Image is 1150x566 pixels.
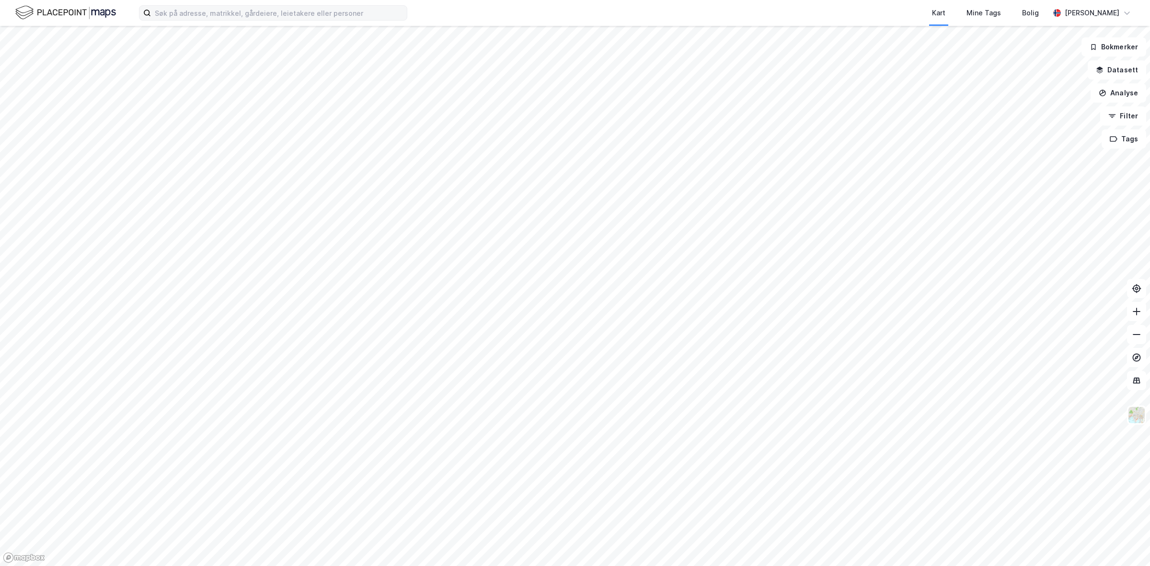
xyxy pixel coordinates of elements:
[1022,7,1039,19] div: Bolig
[932,7,945,19] div: Kart
[15,4,116,21] img: logo.f888ab2527a4732fd821a326f86c7f29.svg
[966,7,1001,19] div: Mine Tags
[151,6,407,20] input: Søk på adresse, matrikkel, gårdeiere, leietakere eller personer
[1102,520,1150,566] iframe: Chat Widget
[1102,520,1150,566] div: Kontrollprogram for chat
[1065,7,1119,19] div: [PERSON_NAME]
